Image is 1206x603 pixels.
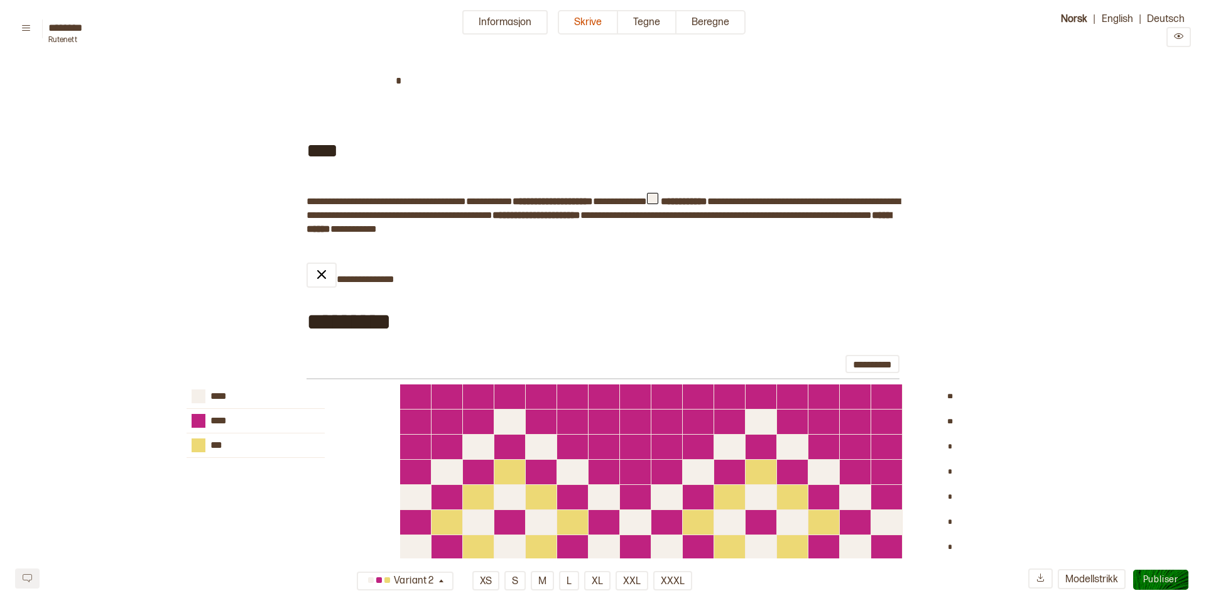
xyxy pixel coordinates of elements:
[559,571,579,590] button: L
[676,10,746,47] a: Beregne
[1095,10,1139,27] button: English
[1034,10,1191,47] div: | |
[618,10,676,47] a: Tegne
[616,571,648,590] button: XXL
[462,10,548,35] button: Informasjon
[653,571,692,590] button: XXXL
[1133,570,1188,590] button: Publiser
[1141,10,1191,27] button: Deutsch
[558,10,618,47] a: Skrive
[364,571,437,592] div: Variant 2
[472,571,499,590] button: XS
[1058,569,1126,589] button: Modellstrikk
[357,572,454,590] button: Variant 2
[618,10,676,35] button: Tegne
[1055,10,1094,27] button: Norsk
[504,571,526,590] button: S
[1166,32,1191,44] a: Preview
[1143,574,1178,585] span: Publiser
[676,10,746,35] button: Beregne
[1166,27,1191,47] button: Preview
[558,10,618,35] button: Skrive
[1174,31,1183,41] svg: Preview
[584,571,611,590] button: XL
[531,571,554,590] button: M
